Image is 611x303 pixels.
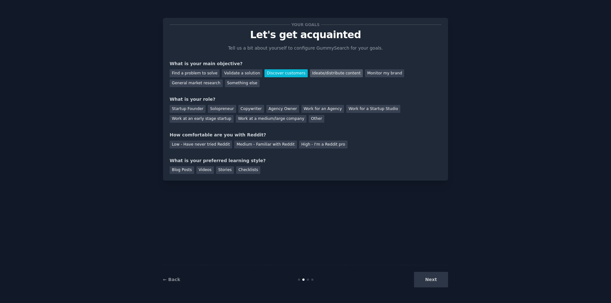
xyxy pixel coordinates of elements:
[170,132,441,138] div: How comfortable are you with Reddit?
[222,69,262,77] div: Validate a solution
[225,79,260,87] div: Something else
[170,69,220,77] div: Find a problem to solve
[234,141,297,148] div: Medium - Familiar with Reddit
[264,69,307,77] div: Discover customers
[266,105,299,113] div: Agency Owner
[346,105,400,113] div: Work for a Startup Studio
[299,141,348,148] div: High - I'm a Reddit pro
[163,277,180,282] a: ← Back
[170,105,206,113] div: Startup Founder
[170,115,234,123] div: Work at an early stage startup
[170,29,441,40] p: Let's get acquainted
[208,105,236,113] div: Solopreneur
[170,60,441,67] div: What is your main objective?
[216,166,234,174] div: Stories
[309,115,324,123] div: Other
[290,21,321,28] span: Your goals
[225,45,386,52] p: Tell us a bit about yourself to configure GummySearch for your goals.
[301,105,344,113] div: Work for an Agency
[170,157,441,164] div: What is your preferred learning style?
[365,69,404,77] div: Monitor my brand
[170,79,223,87] div: General market research
[238,105,264,113] div: Copywriter
[170,141,232,148] div: Low - Have never tried Reddit
[236,115,306,123] div: Work at a medium/large company
[236,166,260,174] div: Checklists
[196,166,214,174] div: Videos
[310,69,363,77] div: Ideate/distribute content
[170,96,441,103] div: What is your role?
[170,166,194,174] div: Blog Posts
